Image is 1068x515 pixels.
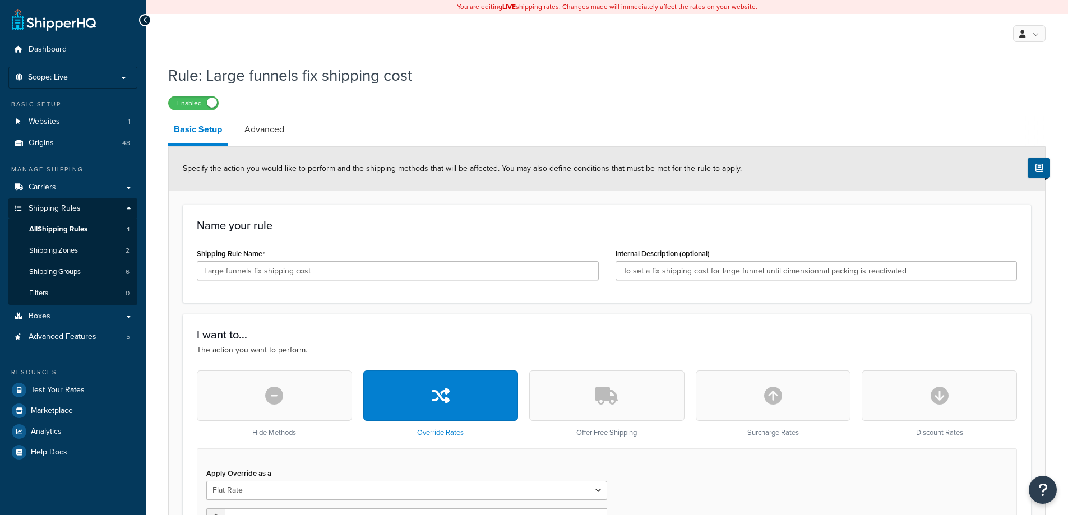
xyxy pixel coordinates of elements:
[31,406,73,416] span: Marketplace
[8,240,137,261] a: Shipping Zones2
[197,328,1017,341] h3: I want to...
[8,327,137,347] li: Advanced Features
[8,401,137,421] a: Marketplace
[8,219,137,240] a: AllShipping Rules1
[502,2,516,12] b: LIVE
[197,344,1017,356] p: The action you want to perform.
[127,225,130,234] span: 1
[529,370,685,437] div: Offer Free Shipping
[31,448,67,457] span: Help Docs
[126,267,130,277] span: 6
[616,249,710,258] label: Internal Description (optional)
[168,116,228,146] a: Basic Setup
[8,133,137,154] li: Origins
[8,177,137,198] a: Carriers
[128,117,130,127] span: 1
[29,332,96,342] span: Advanced Features
[29,45,67,54] span: Dashboard
[206,469,271,477] label: Apply Override as a
[197,249,265,258] label: Shipping Rule Name
[8,368,137,377] div: Resources
[29,289,48,298] span: Filters
[1028,158,1050,178] button: Show Help Docs
[29,183,56,192] span: Carriers
[28,73,68,82] span: Scope: Live
[29,117,60,127] span: Websites
[126,246,130,256] span: 2
[8,421,137,442] a: Analytics
[8,380,137,400] a: Test Your Rates
[8,112,137,132] a: Websites1
[8,165,137,174] div: Manage Shipping
[8,39,137,60] a: Dashboard
[8,283,137,304] a: Filters0
[31,427,62,437] span: Analytics
[122,138,130,148] span: 48
[8,112,137,132] li: Websites
[8,240,137,261] li: Shipping Zones
[197,219,1017,231] h3: Name your rule
[197,370,352,437] div: Hide Methods
[1029,476,1057,504] button: Open Resource Center
[363,370,519,437] div: Override Rates
[8,442,137,462] a: Help Docs
[239,116,290,143] a: Advanced
[8,262,137,282] a: Shipping Groups6
[31,386,85,395] span: Test Your Rates
[29,312,50,321] span: Boxes
[29,204,81,214] span: Shipping Rules
[29,246,78,256] span: Shipping Zones
[8,327,137,347] a: Advanced Features5
[29,267,81,277] span: Shipping Groups
[8,100,137,109] div: Basic Setup
[29,138,54,148] span: Origins
[126,332,130,342] span: 5
[8,133,137,154] a: Origins48
[126,289,130,298] span: 0
[169,96,218,110] label: Enabled
[8,198,137,305] li: Shipping Rules
[168,64,1032,86] h1: Rule: Large funnels fix shipping cost
[8,262,137,282] li: Shipping Groups
[8,198,137,219] a: Shipping Rules
[29,225,87,234] span: All Shipping Rules
[696,370,851,437] div: Surcharge Rates
[8,306,137,327] a: Boxes
[8,283,137,304] li: Filters
[183,163,742,174] span: Specify the action you would like to perform and the shipping methods that will be affected. You ...
[862,370,1017,437] div: Discount Rates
